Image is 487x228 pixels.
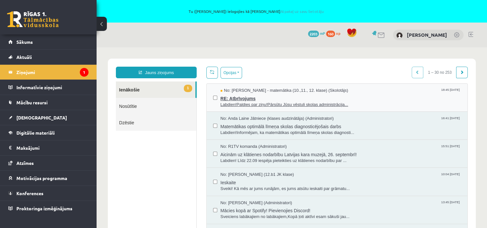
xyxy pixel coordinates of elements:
span: Labdien!Paldies par ziņu!Pārsūtu Jūsu vēstuli skolas administrācija... [124,54,364,61]
span: Ieskaite [124,130,364,138]
span: No: [PERSON_NAME] (12.b1 JK klase) [124,124,197,130]
span: Mācies kopā ar Spotify! Pievienojies Discord! [124,158,364,166]
a: Sākums [8,34,89,49]
a: [PERSON_NAME] [407,32,447,38]
span: mP [320,31,325,36]
a: Rīgas 1. Tālmācības vidusskola [7,11,59,27]
a: No: Anda Laine Jātniece (klases audzinātāja) (Administratori) 16:41 [DATE] Matemātikas optimālā l... [124,68,364,88]
a: [DEMOGRAPHIC_DATA] [8,110,89,125]
a: Jauns ziņojums [19,19,100,31]
a: Motivācijas programma [8,171,89,185]
a: No: [PERSON_NAME] - matemātika (10.,11., 12. klase) (Skolotājs) 18:45 [DATE] RE: Atbrīvojums Labd... [124,40,364,60]
legend: Informatīvie ziņojumi [16,80,89,95]
a: Konferences [8,186,89,201]
span: Tu ([PERSON_NAME]) ielogojies kā [PERSON_NAME] [74,9,438,13]
span: 13:45 [DATE] [343,153,364,157]
a: Nosūtītie [19,51,100,67]
span: No: Anda Laine Jātniece (klases audzinātāja) (Administratori) [124,68,237,74]
span: Sveiciens labākajiem no labākajiem,Kopā ļoti aktīvi esam sākuši jau... [124,166,364,173]
a: Informatīvie ziņojumi [8,80,89,95]
span: Proktoringa izmēģinājums [16,205,72,211]
span: 16:55 [DATE] [343,181,364,185]
a: Maksājumi [8,140,89,155]
span: 18:45 [DATE] [343,40,364,45]
span: No: [PERSON_NAME] (Administratori) [124,153,196,159]
i: 1 [80,68,89,77]
span: No: Anda Laine Jātniece (klases audzinātāja) (Administratori) [124,181,237,187]
a: Atpakaļ uz savu lietotāju [280,9,324,14]
a: No: [PERSON_NAME] (Administratori) 13:45 [DATE] Mācies kopā ar Spotify! Pievienojies Discord! Sve... [124,153,364,173]
legend: Ziņojumi [16,65,89,80]
span: Aicinām uz klātienes nodarbību Latvijas kara muzejā, 26. septembrī! [124,102,364,110]
a: No: R1TV komanda (Administratori) 15:51 [DATE] Aicinām uz klātienes nodarbību Latvijas kara muzej... [124,96,364,116]
span: Sākums [16,39,33,45]
a: Proktoringa izmēģinājums [8,201,89,216]
span: 1 [87,37,96,45]
span: Digitālie materiāli [16,130,55,136]
span: 1 – 30 no 253 [327,19,360,31]
button: Opcijas [124,20,145,31]
span: RE: Atbrīvojums [124,46,364,54]
a: Digitālie materiāli [8,125,89,140]
span: 160 [326,31,335,37]
span: xp [336,31,340,36]
a: No: Anda Laine Jātniece (klases audzinātāja) (Administratori) 16:55 [DATE] [124,181,364,201]
span: Sveiki! Kā mēs ar jums runājām, es jums atsūtu ieskaiti par grāmatu... [124,138,364,145]
a: Aktuāli [8,50,89,64]
span: Labdien!Informējam, ka matemātikas optimālā līmeņa skolas diagnosti... [124,82,364,89]
a: No: [PERSON_NAME] (12.b1 JK klase) 10:04 [DATE] Ieskaite Sveiki! Kā mēs ar jums runājām, es jums ... [124,124,364,144]
a: Mācību resursi [8,95,89,110]
a: Atzīmes [8,156,89,170]
legend: Maksājumi [16,140,89,155]
span: Labdien! Līdz 22.09 iespēja pieteikties uz klātienes nodarbību par ... [124,110,364,117]
a: Dzēstie [19,67,100,83]
a: Ziņojumi1 [8,65,89,80]
span: 10:04 [DATE] [343,124,364,129]
span: Aktuāli [16,54,32,60]
span: Motivācijas programma [16,175,67,181]
span: 15:51 [DATE] [343,96,364,101]
span: Atzīmes [16,160,34,166]
span: [DEMOGRAPHIC_DATA] [16,115,67,120]
span: 16:41 [DATE] [343,68,364,73]
span: 2203 [308,31,319,37]
span: Matemātikas optimālā līmeņa skolas diagnosticējošais darbs [124,74,364,82]
span: Konferences [16,190,43,196]
span: No: R1TV komanda (Administratori) [124,96,190,102]
span: Mācību resursi [16,100,48,105]
img: Robijs Cabuls [396,32,403,39]
a: 1Ienākošie [19,34,99,51]
a: 2203 mP [308,31,325,36]
a: 160 xp [326,31,343,36]
span: No: [PERSON_NAME] - matemātika (10.,11., 12. klase) (Skolotājs) [124,40,252,46]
